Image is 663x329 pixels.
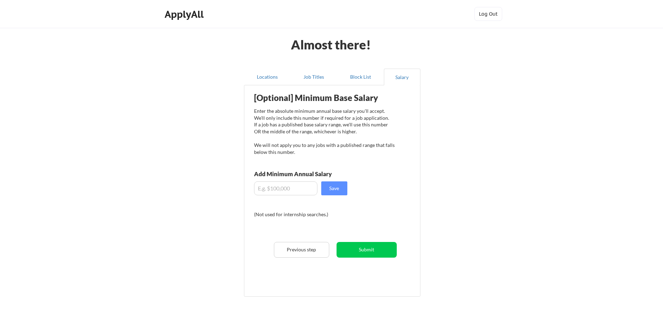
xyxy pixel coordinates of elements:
button: Previous step [274,242,329,258]
div: Enter the absolute minimum annual base salary you'll accept. We'll only include this number if re... [254,108,395,155]
button: Job Titles [291,69,337,85]
button: Submit [337,242,397,258]
button: Salary [384,69,420,85]
div: ApplyAll [165,8,206,20]
div: (Not used for internship searches.) [254,211,348,218]
div: Almost there! [283,38,380,51]
button: Locations [244,69,291,85]
div: Add Minimum Annual Salary [254,171,363,177]
input: E.g. $100,000 [254,181,317,195]
div: [Optional] Minimum Base Salary [254,94,395,102]
button: Save [321,181,347,195]
button: Block List [337,69,384,85]
button: Log Out [474,7,502,21]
